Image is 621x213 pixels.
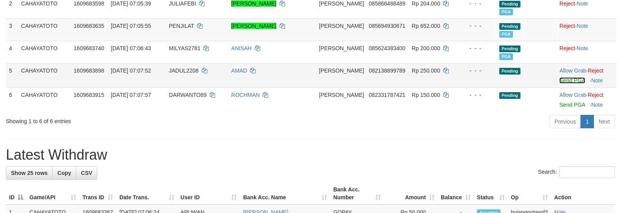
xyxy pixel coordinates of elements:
[588,67,604,74] a: Reject
[369,45,405,51] span: Copy 085624383400 to clipboard
[463,67,493,75] div: - - -
[474,182,508,205] th: Status: activate to sort column ascending
[74,92,104,98] span: 1609683915
[18,41,71,63] td: CAHAYATOTO
[6,182,26,205] th: ID: activate to sort column descending
[559,45,575,51] a: Reject
[6,87,18,112] td: 6
[18,63,71,87] td: CAHAYATOTO
[556,18,617,41] td: ·
[74,23,104,29] span: 1609683635
[559,67,588,74] span: ·
[369,67,405,74] span: Copy 082138899789 to clipboard
[6,114,253,125] div: Showing 1 to 6 of 6 entries
[559,77,585,84] a: Send PGA
[499,23,521,30] span: Pending
[111,0,151,7] span: [DATE] 07:05:39
[169,23,194,29] span: PENJILAT
[499,92,521,99] span: Pending
[319,23,364,29] span: [PERSON_NAME]
[6,147,615,163] h1: Latest Withdraw
[369,23,405,29] span: Copy 085694930671 to clipboard
[588,92,604,98] a: Reject
[231,92,259,98] a: ROCHMAN
[463,44,493,52] div: - - -
[591,102,603,108] a: Note
[6,41,18,63] td: 4
[556,63,617,87] td: ·
[111,67,151,74] span: [DATE] 07:07:52
[463,91,493,99] div: - - -
[559,0,575,7] a: Reject
[319,92,364,98] span: [PERSON_NAME]
[330,182,384,205] th: Bank Acc. Number: activate to sort column ascending
[231,45,252,51] a: ANISAH
[18,18,71,41] td: CAHAYATOTO
[550,115,581,128] a: Previous
[169,0,196,7] span: JULIAFEBI
[559,92,586,98] a: Allow Grab
[499,9,513,15] span: Marked by byjanggotawd3
[26,182,79,205] th: Game/API: activate to sort column ascending
[79,182,116,205] th: Trans ID: activate to sort column ascending
[538,166,615,178] label: Search:
[18,87,71,112] td: CAHAYATOTO
[577,45,588,51] a: Note
[559,23,575,29] a: Reject
[508,182,551,205] th: Op: activate to sort column ascending
[591,77,603,84] a: Note
[499,53,513,60] span: Marked by byjanggotawd3
[169,92,206,98] span: DARWANTO89
[499,31,513,38] span: Marked by byjanggotawd3
[551,182,615,205] th: Action
[499,68,521,75] span: Pending
[6,166,53,180] a: Show 25 rows
[240,182,330,205] th: Bank Acc. Name: activate to sort column ascending
[169,67,199,74] span: JADUL2208
[556,41,617,63] td: ·
[581,115,594,128] a: 1
[177,182,240,205] th: User ID: activate to sort column ascending
[369,92,405,98] span: Copy 082331787421 to clipboard
[438,182,474,205] th: Balance: activate to sort column ascending
[74,67,104,74] span: 1609683898
[116,182,177,205] th: Date Trans.: activate to sort column ascending
[499,46,521,52] span: Pending
[231,0,276,7] a: [PERSON_NAME]
[594,115,615,128] a: Next
[57,170,71,176] span: Copy
[74,0,104,7] span: 1609683598
[319,45,364,51] span: [PERSON_NAME]
[559,166,615,178] input: Search:
[76,166,97,180] a: CSV
[559,92,588,98] span: ·
[169,45,200,51] span: MILYAS2781
[463,22,493,30] div: - - -
[231,67,247,74] a: AMAD
[412,45,440,51] span: Rp 200.000
[6,18,18,41] td: 3
[559,102,585,108] a: Send PGA
[81,170,92,176] span: CSV
[111,23,151,29] span: [DATE] 07:05:55
[384,182,438,205] th: Amount: activate to sort column ascending
[499,1,521,7] span: Pending
[52,166,76,180] a: Copy
[577,23,588,29] a: Note
[111,92,151,98] span: [DATE] 07:07:57
[74,45,104,51] span: 1609683740
[412,92,440,98] span: Rp 150.000
[6,63,18,87] td: 5
[559,67,586,74] a: Allow Grab
[11,170,47,176] span: Show 25 rows
[556,87,617,112] td: ·
[369,0,405,7] span: Copy 085866488489 to clipboard
[412,67,440,74] span: Rp 250.000
[577,0,588,7] a: Note
[231,23,276,29] a: [PERSON_NAME]
[111,45,151,51] span: [DATE] 07:06:43
[412,23,440,29] span: Rp 652.000
[319,0,364,7] span: [PERSON_NAME]
[412,0,440,7] span: Rp 204.000
[319,67,364,74] span: [PERSON_NAME]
